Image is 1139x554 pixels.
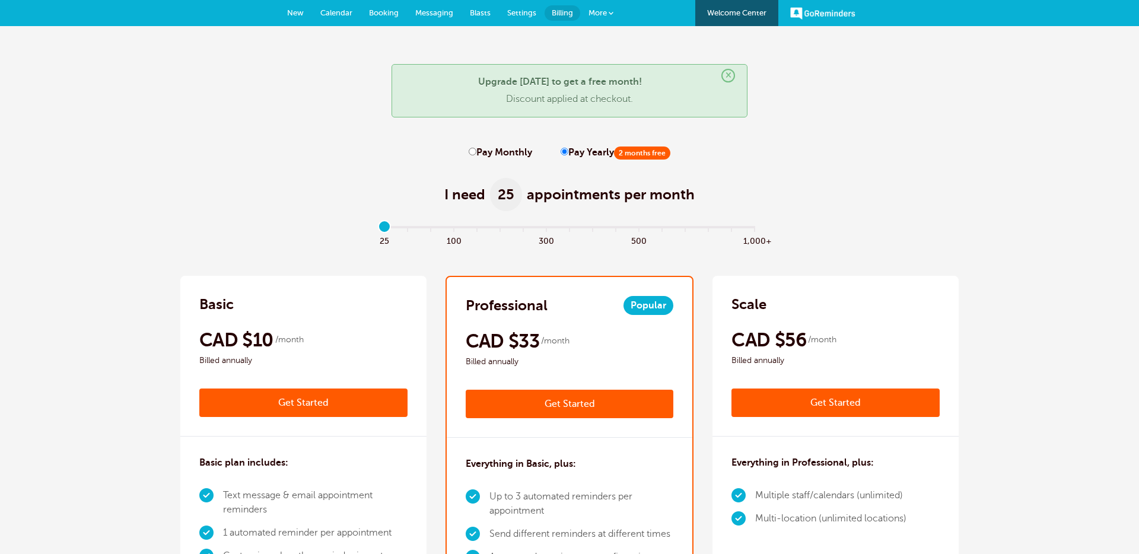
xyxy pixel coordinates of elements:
[507,8,536,17] span: Settings
[755,507,906,530] li: Multi-location (unlimited locations)
[369,8,399,17] span: Booking
[731,389,940,417] a: Get Started
[199,456,288,470] h3: Basic plan includes:
[469,148,476,155] input: Pay Monthly
[415,8,453,17] span: Messaging
[443,233,466,247] span: 100
[466,329,540,353] span: CAD $33
[755,484,906,507] li: Multiple staff/calendars (unlimited)
[721,69,735,82] span: ×
[199,354,408,368] span: Billed annually
[478,77,642,87] strong: Upgrade [DATE] to get a free month!
[614,147,670,160] span: 2 months free
[561,147,670,158] label: Pay Yearly
[199,389,408,417] a: Get Started
[545,5,580,21] a: Billing
[444,185,485,204] span: I need
[808,333,836,347] span: /month
[287,8,304,17] span: New
[466,296,548,315] h2: Professional
[373,233,396,247] span: 25
[731,295,766,314] h2: Scale
[489,485,674,523] li: Up to 3 automated reminders per appointment
[466,457,576,471] h3: Everything in Basic, plus:
[469,147,532,158] label: Pay Monthly
[489,523,674,546] li: Send different reminders at different times
[731,354,940,368] span: Billed annually
[466,355,674,369] span: Billed annually
[552,8,573,17] span: Billing
[223,521,408,545] li: 1 automated reminder per appointment
[470,8,491,17] span: Blasts
[527,185,695,204] span: appointments per month
[731,328,806,352] span: CAD $56
[404,94,735,105] p: Discount applied at checkout.
[623,296,673,315] span: Popular
[199,295,234,314] h2: Basic
[588,8,607,17] span: More
[535,233,558,247] span: 300
[275,333,304,347] span: /month
[561,148,568,155] input: Pay Yearly2 months free
[466,390,674,418] a: Get Started
[320,8,352,17] span: Calendar
[731,456,874,470] h3: Everything in Professional, plus:
[743,233,766,247] span: 1,000+
[490,178,522,211] span: 25
[541,334,569,348] span: /month
[223,484,408,521] li: Text message & email appointment reminders
[199,328,273,352] span: CAD $10
[628,233,651,247] span: 500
